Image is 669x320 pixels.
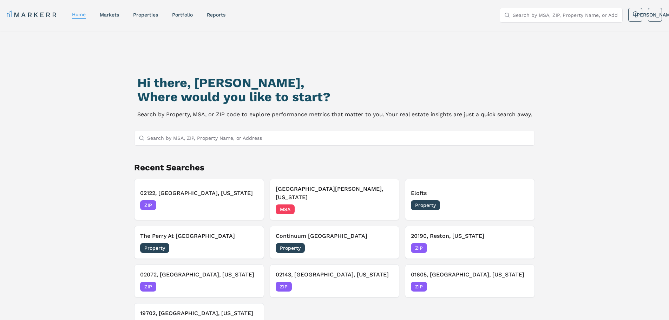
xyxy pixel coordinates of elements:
h3: Elofts [411,189,529,197]
span: ZIP [411,243,427,253]
h3: [GEOGRAPHIC_DATA][PERSON_NAME], [US_STATE] [276,185,394,202]
span: ZIP [411,282,427,292]
input: Search by MSA, ZIP, Property Name, or Address [147,131,531,145]
button: Remove The Perry At Park PotomacThe Perry At [GEOGRAPHIC_DATA]Property[DATE] [134,226,264,259]
p: Search by Property, MSA, or ZIP code to explore performance metrics that matter to you. Your real... [137,110,532,119]
a: Portfolio [172,12,193,18]
h3: 02072, [GEOGRAPHIC_DATA], [US_STATE] [140,270,258,279]
h3: Continuum [GEOGRAPHIC_DATA] [276,232,394,240]
span: Property [140,243,169,253]
button: [PERSON_NAME] [648,8,662,22]
h3: The Perry At [GEOGRAPHIC_DATA] [140,232,258,240]
a: home [72,12,86,17]
h3: 20190, Reston, [US_STATE] [411,232,529,240]
h3: 01605, [GEOGRAPHIC_DATA], [US_STATE] [411,270,529,279]
h3: 19702, [GEOGRAPHIC_DATA], [US_STATE] [140,309,258,318]
span: Property [276,243,305,253]
a: properties [133,12,158,18]
span: ZIP [276,282,292,292]
button: Remove St. George, Utah[GEOGRAPHIC_DATA][PERSON_NAME], [US_STATE]MSA[DATE] [270,179,400,220]
h3: 02143, [GEOGRAPHIC_DATA], [US_STATE] [276,270,394,279]
a: MARKERR [7,10,58,20]
button: Remove EloftsEloftsProperty[DATE] [405,179,535,220]
span: MSA [276,204,295,214]
h2: Recent Searches [134,162,535,173]
button: Remove 02122, Dorchester, Massachusetts02122, [GEOGRAPHIC_DATA], [US_STATE]ZIP[DATE] [134,179,264,220]
span: [DATE] [513,283,529,290]
h2: Where would you like to start? [137,90,532,104]
span: [DATE] [378,206,393,213]
span: ZIP [140,200,156,210]
span: [DATE] [242,283,258,290]
span: [DATE] [378,244,393,252]
input: Search by MSA, ZIP, Property Name, or Address [513,8,618,22]
span: [DATE] [242,202,258,209]
span: [DATE] [378,283,393,290]
span: [DATE] [513,202,529,209]
a: markets [100,12,119,18]
span: ZIP [140,282,156,292]
h1: Hi there, [PERSON_NAME], [137,76,532,90]
button: Remove Continuum White PlainsContinuum [GEOGRAPHIC_DATA]Property[DATE] [270,226,400,259]
button: Remove 02072, Stoughton, Massachusetts02072, [GEOGRAPHIC_DATA], [US_STATE]ZIP[DATE] [134,265,264,298]
span: Property [411,200,440,210]
button: Remove 01605, Worcester, Massachusetts01605, [GEOGRAPHIC_DATA], [US_STATE]ZIP[DATE] [405,265,535,298]
span: [DATE] [513,244,529,252]
a: reports [207,12,225,18]
button: Remove 02143, Somerville, Massachusetts02143, [GEOGRAPHIC_DATA], [US_STATE]ZIP[DATE] [270,265,400,298]
span: [DATE] [242,244,258,252]
button: Remove 20190, Reston, Virginia20190, Reston, [US_STATE]ZIP[DATE] [405,226,535,259]
h3: 02122, [GEOGRAPHIC_DATA], [US_STATE] [140,189,258,197]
